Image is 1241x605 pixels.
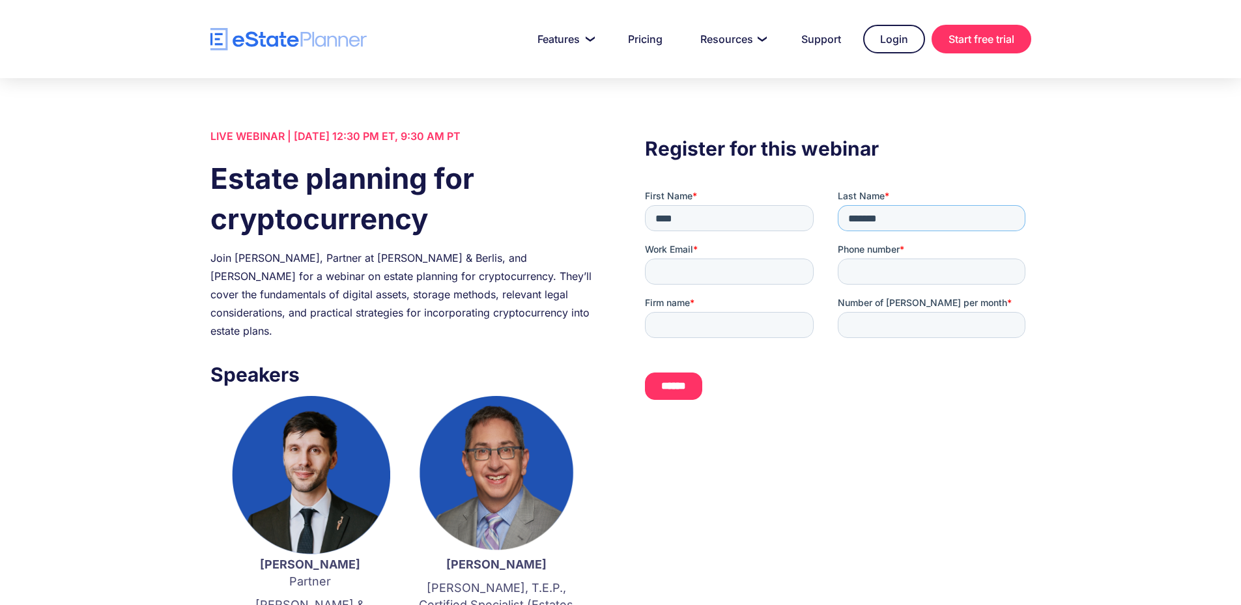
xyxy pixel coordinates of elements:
div: LIVE WEBINAR | [DATE] 12:30 PM ET, 9:30 AM PT [210,127,596,145]
div: Join [PERSON_NAME], Partner at [PERSON_NAME] & Berlis, and [PERSON_NAME] for a webinar on estate ... [210,249,596,340]
a: Resources [685,26,779,52]
a: Pricing [612,26,678,52]
p: Partner [230,556,390,590]
strong: [PERSON_NAME] [260,557,360,571]
strong: [PERSON_NAME] [446,557,547,571]
iframe: Form 0 [645,190,1031,411]
a: Features [522,26,606,52]
h3: Speakers [210,359,596,389]
a: home [210,28,367,51]
h3: Register for this webinar [645,134,1031,163]
a: Login [863,25,925,53]
h1: Estate planning for cryptocurrency [210,158,596,239]
a: Support [786,26,857,52]
a: Start free trial [932,25,1031,53]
